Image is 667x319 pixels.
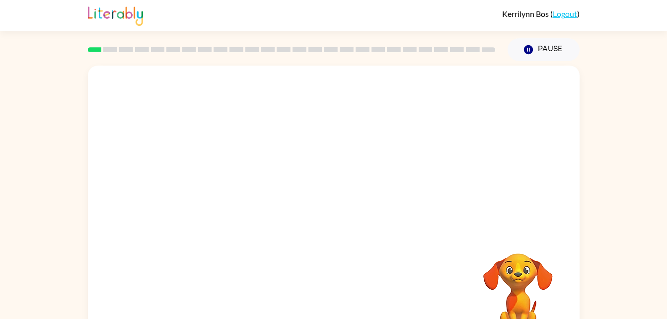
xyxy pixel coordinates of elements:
[508,38,580,61] button: Pause
[88,4,143,26] img: Literably
[502,9,580,18] div: ( )
[553,9,577,18] a: Logout
[502,9,550,18] span: Kerrilynn Bos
